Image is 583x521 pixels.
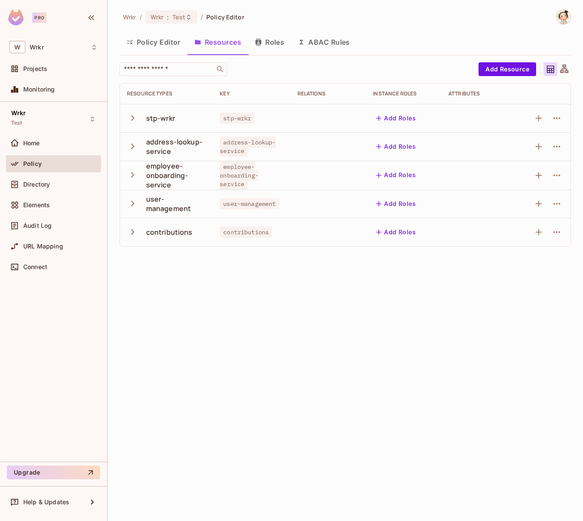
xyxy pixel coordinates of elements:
[7,466,100,479] button: Upgrade
[298,90,359,97] div: Relations
[120,31,187,53] button: Policy Editor
[166,14,169,21] span: :
[146,161,206,190] div: employee-onboarding-service
[172,13,185,21] span: Test
[23,264,47,270] span: Connect
[373,90,435,97] div: Instance roles
[201,13,203,21] li: /
[150,13,164,21] span: Wrkr
[23,202,50,208] span: Elements
[220,227,272,238] span: contributions
[448,90,510,97] div: Attributes
[373,111,419,125] button: Add Roles
[146,227,193,237] div: contributions
[373,197,419,211] button: Add Roles
[23,499,69,506] span: Help & Updates
[30,44,44,51] span: Workspace: Wrkr
[220,90,283,97] div: Key
[146,194,206,213] div: user-management
[206,13,244,21] span: Policy Editor
[479,62,536,76] button: Add Resource
[23,65,47,72] span: Projects
[220,161,258,190] span: employee-onboarding-service
[11,110,26,116] span: Wrkr
[220,137,276,156] span: address-lookup-service
[23,160,42,167] span: Policy
[23,140,40,147] span: Home
[220,198,279,209] span: user-management
[9,41,25,53] span: W
[220,113,255,124] span: stp-wrkr
[146,113,175,123] div: stp-wrkr
[373,140,419,153] button: Add Roles
[23,181,50,188] span: Directory
[23,86,55,93] span: Monitoring
[32,12,46,23] div: Pro
[373,169,419,182] button: Add Roles
[291,31,357,53] button: ABAC Rules
[556,10,571,24] img: Chandima Wickramasinghe
[23,243,63,250] span: URL Mapping
[146,137,206,156] div: address-lookup-service
[23,222,52,229] span: Audit Log
[373,225,419,239] button: Add Roles
[140,13,142,21] li: /
[123,13,136,21] span: the active workspace
[8,9,24,25] img: SReyMgAAAABJRU5ErkJggg==
[127,90,206,97] div: Resource Types
[187,31,248,53] button: Resources
[11,120,22,126] span: Test
[248,31,291,53] button: Roles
